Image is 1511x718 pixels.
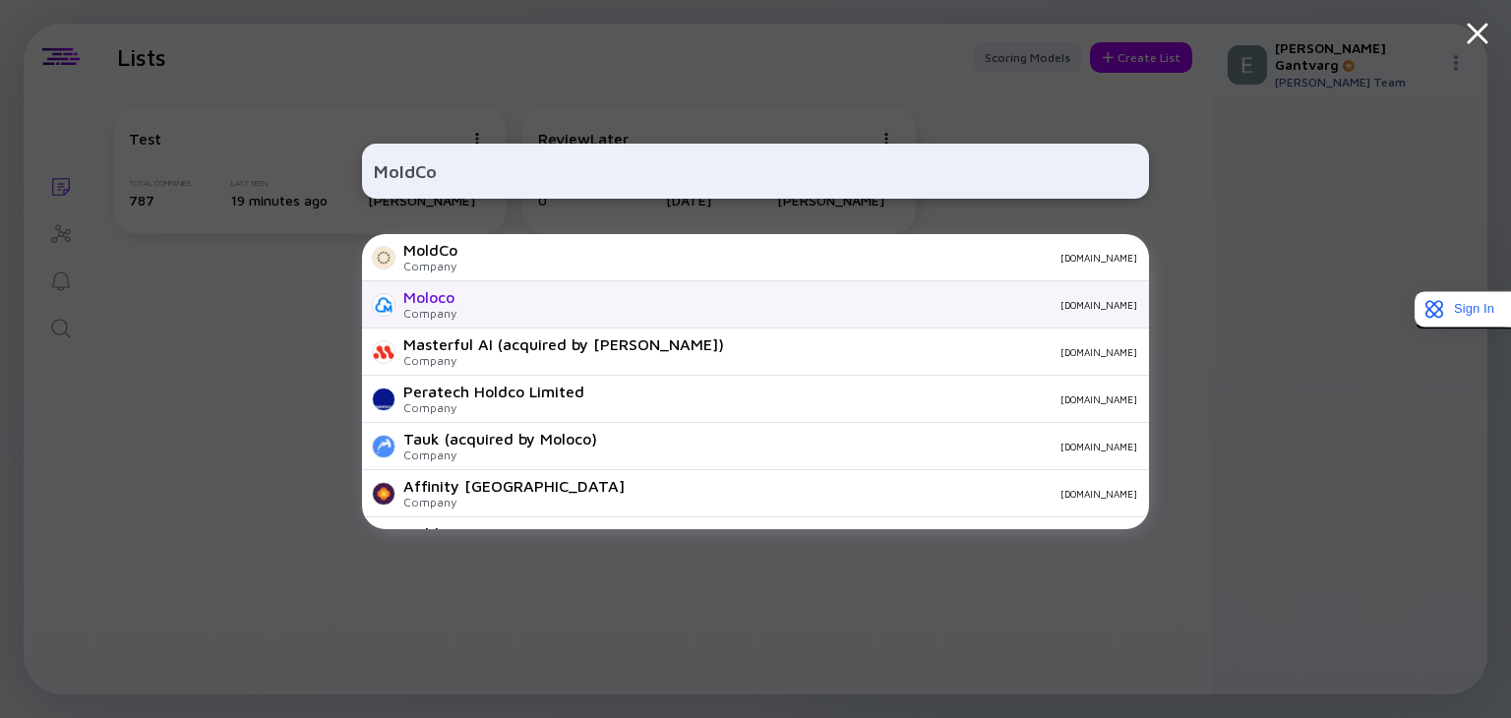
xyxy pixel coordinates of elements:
[403,400,584,415] div: Company
[403,353,724,368] div: Company
[600,393,1137,405] div: [DOMAIN_NAME]
[403,448,597,462] div: Company
[403,383,584,400] div: Peratech Holdco Limited
[403,495,625,509] div: Company
[613,441,1137,452] div: [DOMAIN_NAME]
[403,335,724,353] div: Masterful AI (acquired by [PERSON_NAME])
[403,259,457,273] div: Company
[374,153,1137,189] input: Search Company or Investor...
[472,299,1137,311] div: [DOMAIN_NAME]
[403,306,456,321] div: Company
[403,430,597,448] div: Tauk (acquired by Moloco)
[403,524,482,542] div: Moldsonics
[403,241,457,259] div: MoldCo
[403,288,456,306] div: Moloco
[640,488,1137,500] div: [DOMAIN_NAME]
[403,477,625,495] div: Affinity [GEOGRAPHIC_DATA]
[473,252,1137,264] div: [DOMAIN_NAME]
[740,346,1137,358] div: [DOMAIN_NAME]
